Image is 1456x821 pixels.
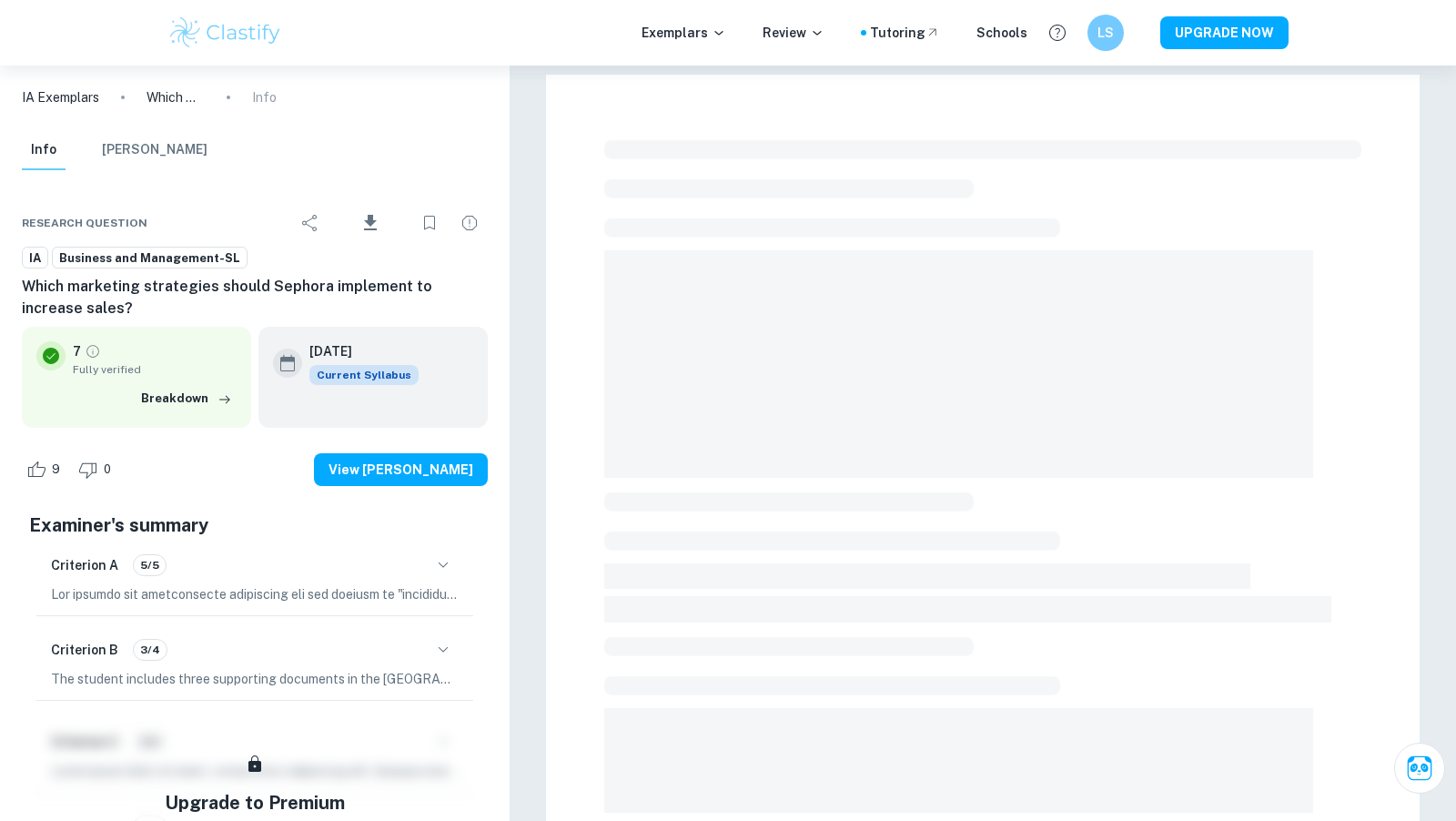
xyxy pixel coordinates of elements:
[309,365,419,385] div: This exemplar is based on the current syllabus. Feel free to refer to it for inspiration/ideas wh...
[51,584,459,604] p: Lor ipsumdo sit ametconsecte adipiscing eli sed doeiusm te "incididunt" utl etdolor ma aliq enim ...
[22,87,99,107] a: IA Exemplars
[134,642,167,658] span: 3/4
[1160,16,1289,49] button: UPGRADE NOW
[314,453,488,486] button: View [PERSON_NAME]
[73,341,81,361] p: 7
[51,669,459,689] p: The student includes three supporting documents in the [GEOGRAPHIC_DATA], which meets the require...
[102,130,207,170] button: [PERSON_NAME]
[134,557,166,573] span: 5/5
[23,249,47,268] span: IA
[1087,15,1124,51] button: LS
[42,461,70,479] span: 9
[85,343,101,360] a: Grade fully verified
[252,87,277,107] p: Info
[22,215,147,231] span: Research question
[1394,743,1445,794] button: Ask Clai
[29,512,480,539] h5: Examiner's summary
[976,23,1027,43] a: Schools
[309,341,404,361] h6: [DATE]
[51,640,118,660] h6: Criterion B
[167,15,283,51] img: Clastify logo
[763,23,824,43] p: Review
[292,205,329,241] div: Share
[1042,17,1073,48] button: Help and Feedback
[309,365,419,385] span: Current Syllabus
[22,130,66,170] button: Info
[22,247,48,269] a: IA
[165,789,345,816] h5: Upgrade to Premium
[74,455,121,484] div: Dislike
[1096,23,1117,43] h6: LS
[94,461,121,479] span: 0
[52,247,248,269] a: Business and Management-SL
[870,23,940,43] a: Tutoring
[332,199,408,247] div: Download
[22,455,70,484] div: Like
[73,361,237,378] span: Fully verified
[51,555,118,575] h6: Criterion A
[411,205,448,241] div: Bookmark
[451,205,488,241] div: Report issue
[22,276,488,319] h6: Which marketing strategies should Sephora implement to increase sales?
[642,23,726,43] p: Exemplars
[53,249,247,268] span: Business and Management-SL
[136,385,237,412] button: Breakdown
[147,87,205,107] p: Which marketing strategies should Sephora implement to increase sales?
